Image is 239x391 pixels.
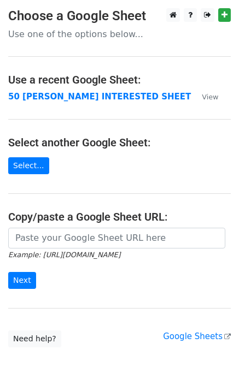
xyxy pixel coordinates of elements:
[8,28,231,40] p: Use one of the options below...
[8,8,231,24] h3: Choose a Google Sheet
[191,92,218,102] a: View
[8,92,191,102] a: 50 [PERSON_NAME] INTERESTED SHEET
[8,73,231,86] h4: Use a recent Google Sheet:
[8,272,36,289] input: Next
[202,93,218,101] small: View
[8,157,49,174] a: Select...
[8,136,231,149] h4: Select another Google Sheet:
[8,228,225,248] input: Paste your Google Sheet URL here
[8,251,120,259] small: Example: [URL][DOMAIN_NAME]
[8,330,61,347] a: Need help?
[163,331,231,341] a: Google Sheets
[8,210,231,223] h4: Copy/paste a Google Sheet URL:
